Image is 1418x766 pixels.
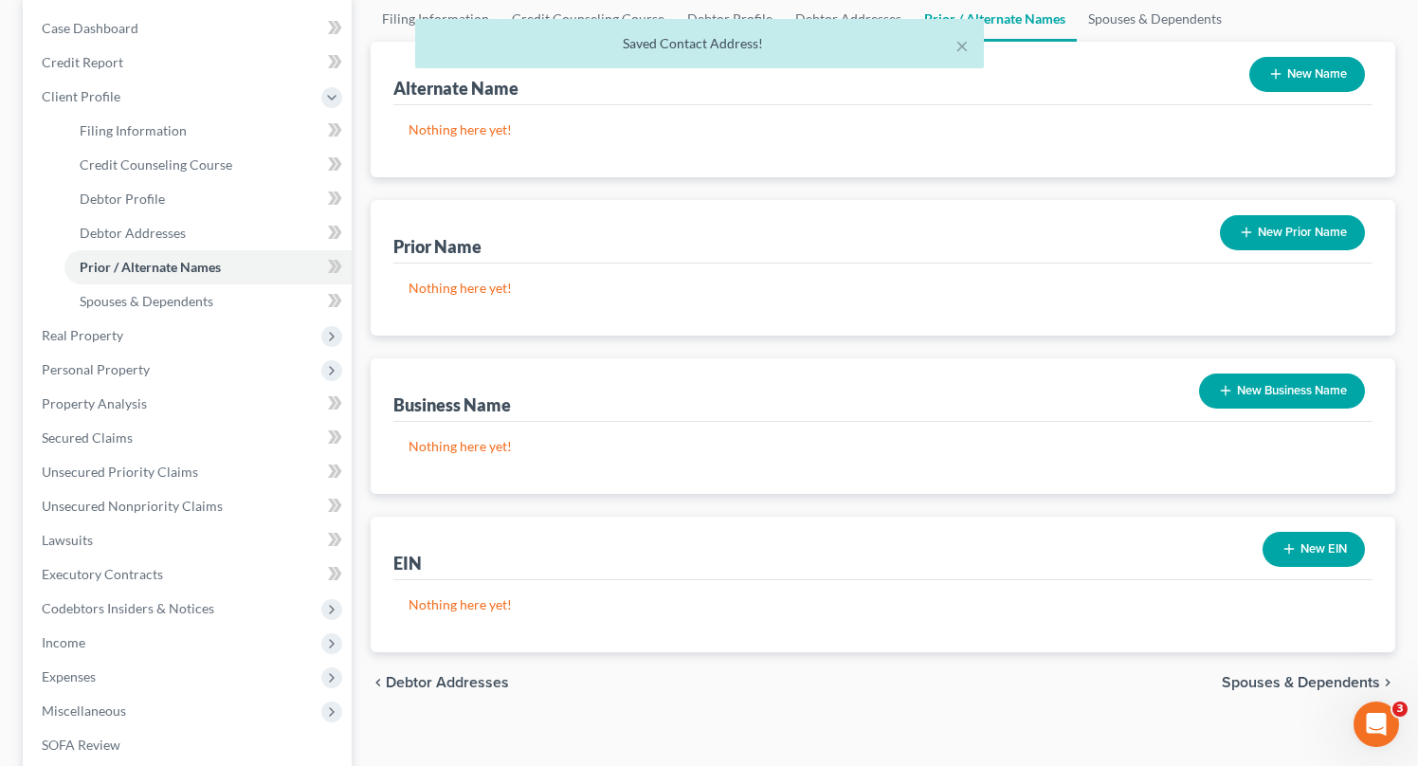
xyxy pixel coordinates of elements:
span: Secured Claims [42,429,133,446]
a: Credit Counseling Course [64,148,352,182]
span: Codebtors Insiders & Notices [42,600,214,616]
a: Property Analysis [27,387,352,421]
button: New EIN [1263,532,1365,567]
i: chevron_right [1380,675,1395,690]
p: Nothing here yet! [409,595,1357,614]
span: Filing Information [80,122,187,138]
a: Secured Claims [27,421,352,455]
span: Client Profile [42,88,120,104]
button: Spouses & Dependents chevron_right [1222,675,1395,690]
span: Prior / Alternate Names [80,259,221,275]
div: EIN [393,552,422,574]
button: chevron_left Debtor Addresses [371,675,509,690]
button: × [955,34,969,57]
a: Unsecured Nonpriority Claims [27,489,352,523]
span: Spouses & Dependents [1222,675,1380,690]
span: Debtor Profile [80,191,165,207]
span: Unsecured Priority Claims [42,464,198,480]
span: Executory Contracts [42,566,163,582]
button: New Prior Name [1220,215,1365,250]
span: SOFA Review [42,737,120,753]
span: Personal Property [42,361,150,377]
div: Saved Contact Address! [430,34,969,53]
a: Debtor Profile [64,182,352,216]
button: New Business Name [1199,374,1365,409]
span: Credit Counseling Course [80,156,232,173]
p: Nothing here yet! [409,437,1357,456]
a: Lawsuits [27,523,352,557]
a: Case Dashboard [27,11,352,46]
a: Filing Information [64,114,352,148]
span: Debtor Addresses [386,675,509,690]
iframe: Intercom live chat [1354,702,1399,747]
p: Nothing here yet! [409,120,1357,139]
a: Spouses & Dependents [64,284,352,319]
a: Executory Contracts [27,557,352,592]
span: Miscellaneous [42,702,126,719]
span: Income [42,634,85,650]
span: Property Analysis [42,395,147,411]
div: Prior Name [393,235,482,258]
p: Nothing here yet! [409,279,1357,298]
span: Spouses & Dependents [80,293,213,309]
div: Alternate Name [393,77,518,100]
span: Unsecured Nonpriority Claims [42,498,223,514]
span: Lawsuits [42,532,93,548]
a: Debtor Addresses [64,216,352,250]
span: Debtor Addresses [80,225,186,241]
i: chevron_left [371,675,386,690]
span: 3 [1392,702,1408,717]
span: Expenses [42,668,96,684]
a: Prior / Alternate Names [64,250,352,284]
a: Unsecured Priority Claims [27,455,352,489]
span: Real Property [42,327,123,343]
a: SOFA Review [27,728,352,762]
div: Business Name [393,393,511,416]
